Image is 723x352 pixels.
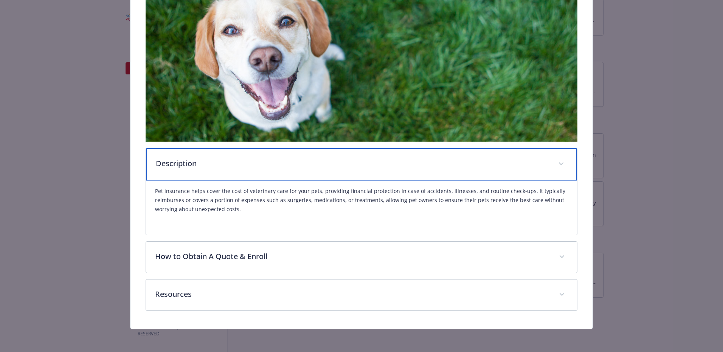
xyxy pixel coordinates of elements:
div: How to Obtain A Quote & Enroll [146,242,577,273]
p: Resources [155,289,550,300]
p: Description [156,158,549,169]
div: Resources [146,279,577,310]
p: Pet insurance helps cover the cost of veterinary care for your pets, providing financial protecti... [155,187,568,214]
p: How to Obtain A Quote & Enroll [155,251,550,262]
div: Description [146,148,577,181]
div: Description [146,181,577,235]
